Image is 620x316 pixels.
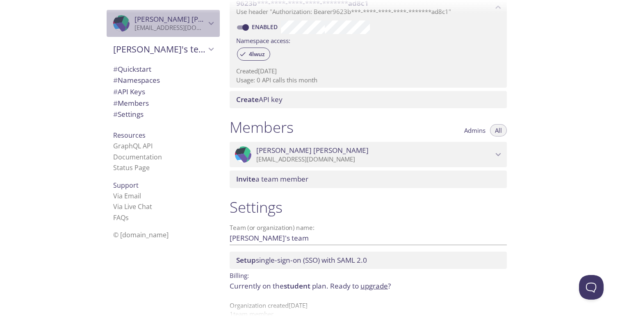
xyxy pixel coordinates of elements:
p: Billing: [230,269,507,281]
div: Members [107,98,220,109]
span: Namespaces [113,75,160,85]
span: Support [113,181,139,190]
span: a team member [236,174,308,184]
a: Status Page [113,163,150,172]
span: [PERSON_NAME] [PERSON_NAME] [256,146,369,155]
a: Via Live Chat [113,202,152,211]
a: FAQ [113,213,129,222]
div: Invite a team member [230,171,507,188]
div: Raj Doshi [107,10,220,37]
p: Currently on the plan. [230,281,507,291]
h1: Members [230,118,294,136]
a: Documentation [113,152,162,161]
span: API Keys [113,87,145,96]
h1: Settings [230,198,507,216]
span: # [113,75,118,85]
a: upgrade [360,281,388,291]
span: Members [113,98,149,108]
span: [PERSON_NAME] [PERSON_NAME] [134,14,247,24]
span: Invite [236,174,255,184]
div: Create API Key [230,91,507,108]
label: Team (or organization) name: [230,225,315,231]
span: s [125,213,129,222]
span: # [113,87,118,96]
iframe: Help Scout Beacon - Open [579,275,604,300]
p: [EMAIL_ADDRESS][DOMAIN_NAME] [256,155,493,164]
span: # [113,64,118,74]
span: Ready to ? [330,281,391,291]
div: 4lwuz [237,48,270,61]
label: Namespace access: [236,34,290,46]
span: # [113,109,118,119]
span: single-sign-on (SSO) with SAML 2.0 [236,255,367,265]
div: Raj Doshi [230,142,507,167]
span: Quickstart [113,64,151,74]
button: Admins [459,124,490,136]
a: Enabled [251,23,281,31]
a: GraphQL API [113,141,153,150]
div: Setup SSO [230,252,507,269]
a: Via Email [113,191,141,200]
p: Usage: 0 API calls this month [236,76,500,84]
p: Created [DATE] [236,67,500,75]
div: Quickstart [107,64,220,75]
span: © [DOMAIN_NAME] [113,230,169,239]
div: Namespaces [107,75,220,86]
p: [EMAIL_ADDRESS][DOMAIN_NAME] [134,24,206,32]
span: student [284,281,310,291]
div: Team Settings [107,109,220,120]
span: API key [236,95,283,104]
span: Settings [113,109,144,119]
span: Setup [236,255,256,265]
button: All [490,124,507,136]
div: Raj's team [107,39,220,60]
span: 4lwuz [244,50,270,58]
div: API Keys [107,86,220,98]
span: [PERSON_NAME]'s team [113,43,206,55]
span: Resources [113,131,146,140]
span: # [113,98,118,108]
span: Create [236,95,259,104]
